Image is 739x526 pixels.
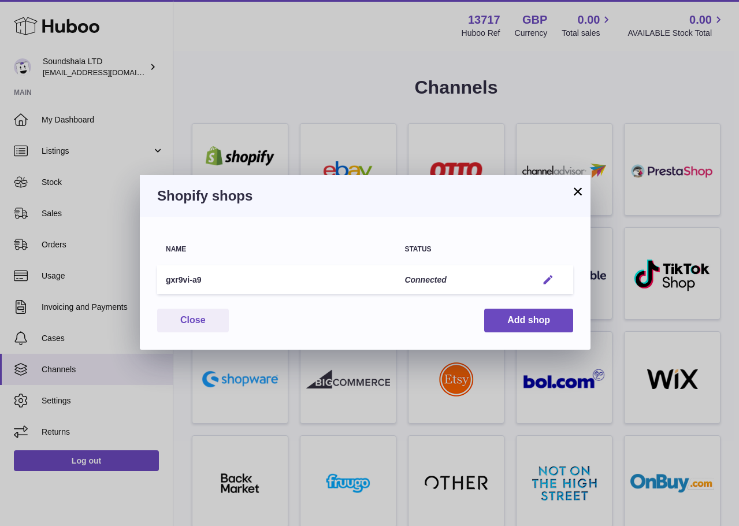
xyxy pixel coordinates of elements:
button: × [571,184,585,198]
div: Name [166,246,387,253]
td: Connected [396,265,529,295]
div: Status [404,246,520,253]
button: Add shop [484,309,573,332]
h3: Shopify shops [157,187,573,205]
td: gxr9vi-a9 [157,265,396,295]
button: Close [157,309,229,332]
